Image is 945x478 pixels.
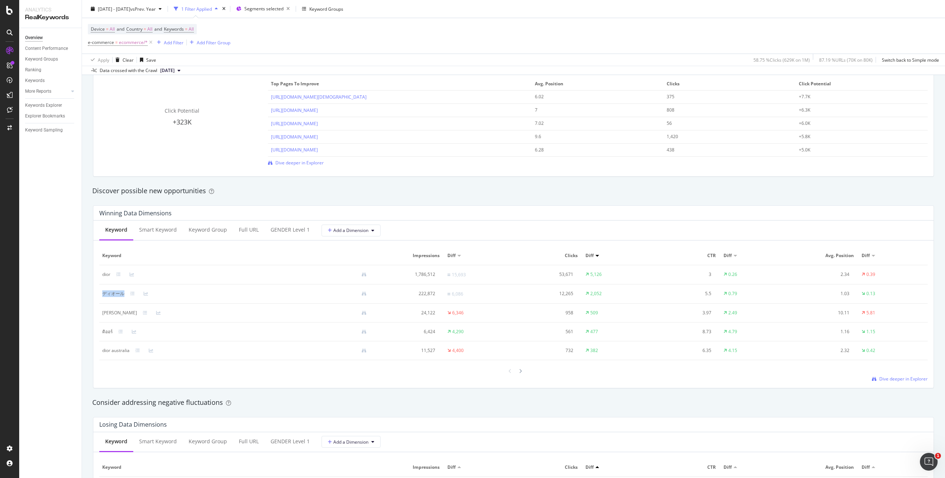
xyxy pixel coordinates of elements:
div: 24,122 [378,310,435,316]
div: Keyword Groups [309,6,343,12]
a: [URL][DOMAIN_NAME][DEMOGRAPHIC_DATA] [271,94,367,100]
div: 6,086 [452,291,463,297]
div: More Reports [25,88,51,95]
div: ดิออร์ [102,328,113,335]
span: Avg. Position [793,464,854,471]
div: 1.03 [793,290,849,297]
span: Avg. Position [793,252,854,259]
div: +6.0K [799,120,912,127]
div: Keyword Group [189,226,227,233]
img: Equal [447,274,450,276]
span: e-commerce [88,39,114,45]
div: 56 [667,120,780,127]
button: [DATE] [157,66,183,75]
div: RealKeywords [25,13,76,22]
div: 375 [667,93,780,100]
div: 0.79 [728,290,737,297]
div: 12,265 [516,290,573,297]
span: All [110,24,115,34]
a: Keyword Groups [25,55,76,63]
span: +323K [173,117,192,126]
span: [DATE] - [DATE] [98,6,130,12]
div: dior [102,271,110,278]
div: 4.15 [728,347,737,354]
button: Save [137,54,156,66]
div: 5,126 [590,271,602,278]
div: GENDER Level 1 [271,226,310,233]
span: Impressions [378,464,440,471]
div: 0.26 [728,271,737,278]
div: 222,872 [378,290,435,297]
button: [DATE] - [DATE]vsPrev. Year [88,3,165,15]
div: 561 [516,328,573,335]
iframe: Intercom live chat [920,453,938,471]
span: Diff [585,464,594,471]
div: 3.97 [654,310,711,316]
a: Dive deeper in Explorer [872,376,928,382]
span: Country [126,26,142,32]
div: Losing Data Dimensions [99,421,167,428]
span: Diff [585,252,594,259]
span: and [117,26,124,32]
div: 477 [590,328,598,335]
div: dior homme [102,310,137,316]
span: Diff [862,252,870,259]
span: CTR [654,252,716,259]
div: Keyword Group [189,438,227,445]
div: Keyword [105,226,127,233]
div: 4,290 [452,328,464,335]
span: Diff [447,464,456,471]
div: 1 Filter Applied [181,6,212,12]
div: 2.34 [793,271,849,278]
span: Impressions [378,252,440,259]
div: 6.35 [654,347,711,354]
button: Add a Dimension [322,436,381,448]
div: 1.15 [866,328,875,335]
a: Keywords [25,77,76,85]
button: Clear [113,54,134,66]
div: 4.79 [728,328,737,335]
div: 2.32 [793,347,849,354]
a: [URL][DOMAIN_NAME] [271,134,318,140]
span: Click Potential [799,81,923,87]
div: Winning Data Dimensions [99,209,172,217]
span: and [154,26,162,32]
div: Keywords [25,77,45,85]
span: 2025 Sep. 5th [160,67,175,74]
div: 4,400 [452,347,464,354]
div: 1,420 [667,133,780,140]
span: CTR [654,464,716,471]
span: Top pages to improve [271,81,527,87]
div: ディオール [102,290,124,297]
span: Add a Dimension [328,439,368,445]
div: Keyword Sampling [25,126,63,134]
span: = [185,26,188,32]
div: 5.81 [866,310,875,316]
a: Dive deeper in Explorer [268,160,324,166]
span: Keyword [102,252,371,259]
span: All [189,24,194,34]
span: Diff [862,464,870,471]
div: 509 [590,310,598,316]
div: Data crossed with the Crawl [100,67,157,74]
a: [URL][DOMAIN_NAME] [271,147,318,153]
div: Smart Keyword [139,438,177,445]
div: Add Filter [164,39,183,45]
div: 2.49 [728,310,737,316]
div: 6.28 [535,147,648,153]
div: 53,671 [516,271,573,278]
div: dior australia [102,347,130,354]
span: All [147,24,152,34]
div: 958 [516,310,573,316]
div: 6,346 [452,310,464,316]
div: Keyword [105,438,127,445]
div: Keywords Explorer [25,102,62,109]
span: Clicks [516,252,578,259]
div: 382 [590,347,598,354]
div: 1,786,512 [378,271,435,278]
button: Add a Dimension [322,225,381,236]
img: Equal [447,293,450,295]
a: Keyword Sampling [25,126,76,134]
div: GENDER Level 1 [271,438,310,445]
div: times [221,5,227,13]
